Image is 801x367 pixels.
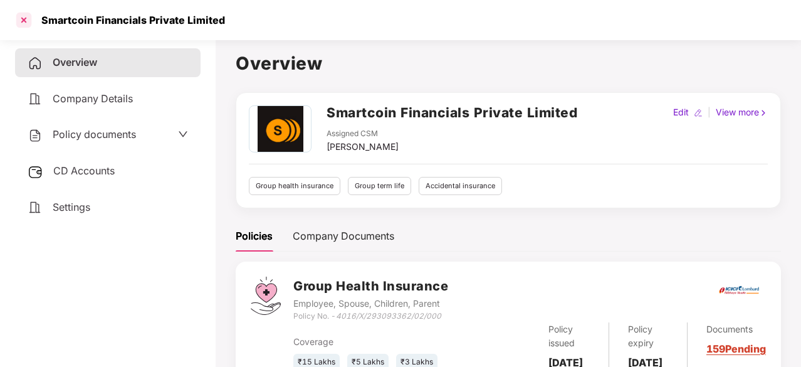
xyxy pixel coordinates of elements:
span: Settings [53,201,90,213]
img: rightIcon [759,109,768,117]
h1: Overview [236,50,781,77]
div: Employee, Spouse, Children, Parent [293,297,448,311]
div: Company Documents [293,228,394,244]
div: Smartcoin Financials Private Limited [34,14,225,26]
h2: Smartcoin Financials Private Limited [327,102,577,123]
div: Edit [671,105,691,119]
img: svg+xml;base64,PHN2ZyB4bWxucz0iaHR0cDovL3d3dy53My5vcmcvMjAwMC9zdmciIHdpZHRoPSIyNCIgaGVpZ2h0PSIyNC... [28,128,43,143]
div: Policy issued [548,322,589,350]
span: down [178,129,188,139]
h3: Group Health Insurance [293,277,448,296]
img: svg+xml;base64,PHN2ZyB4bWxucz0iaHR0cDovL3d3dy53My5vcmcvMjAwMC9zdmciIHdpZHRoPSIyNCIgaGVpZ2h0PSIyNC... [28,56,43,71]
div: Accidental insurance [419,177,502,195]
div: Group term life [348,177,411,195]
div: View more [713,105,770,119]
span: Policy documents [53,128,136,141]
span: CD Accounts [53,164,115,177]
img: svg+xml;base64,PHN2ZyB3aWR0aD0iMjUiIGhlaWdodD0iMjQiIHZpZXdCb3g9IjAgMCAyNSAyNCIgZmlsbD0ibm9uZSIgeG... [28,164,43,179]
i: 4016/X/293093362/02/000 [336,311,441,321]
img: svg+xml;base64,PHN2ZyB4bWxucz0iaHR0cDovL3d3dy53My5vcmcvMjAwMC9zdmciIHdpZHRoPSIyNCIgaGVpZ2h0PSIyNC... [28,92,43,107]
div: Policy expiry [628,322,668,350]
div: Policies [236,228,273,244]
div: Assigned CSM [327,128,399,140]
div: Policy No. - [293,311,448,322]
img: editIcon [694,109,703,117]
img: icici.png [716,282,762,298]
img: svg+xml;base64,PHN2ZyB4bWxucz0iaHR0cDovL3d3dy53My5vcmcvMjAwMC9zdmciIHdpZHRoPSIyNCIgaGVpZ2h0PSIyNC... [28,200,43,215]
div: [PERSON_NAME] [327,140,399,154]
img: image%20(1).png [251,106,309,152]
div: | [705,105,713,119]
img: svg+xml;base64,PHN2ZyB4bWxucz0iaHR0cDovL3d3dy53My5vcmcvMjAwMC9zdmciIHdpZHRoPSI0Ny43MTQiIGhlaWdodD... [251,277,281,315]
div: Documents [706,322,766,336]
span: Company Details [53,92,133,105]
a: 159 Pending [706,343,766,355]
div: Group health insurance [249,177,340,195]
div: Coverage [293,335,451,349]
span: Overview [53,56,97,68]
